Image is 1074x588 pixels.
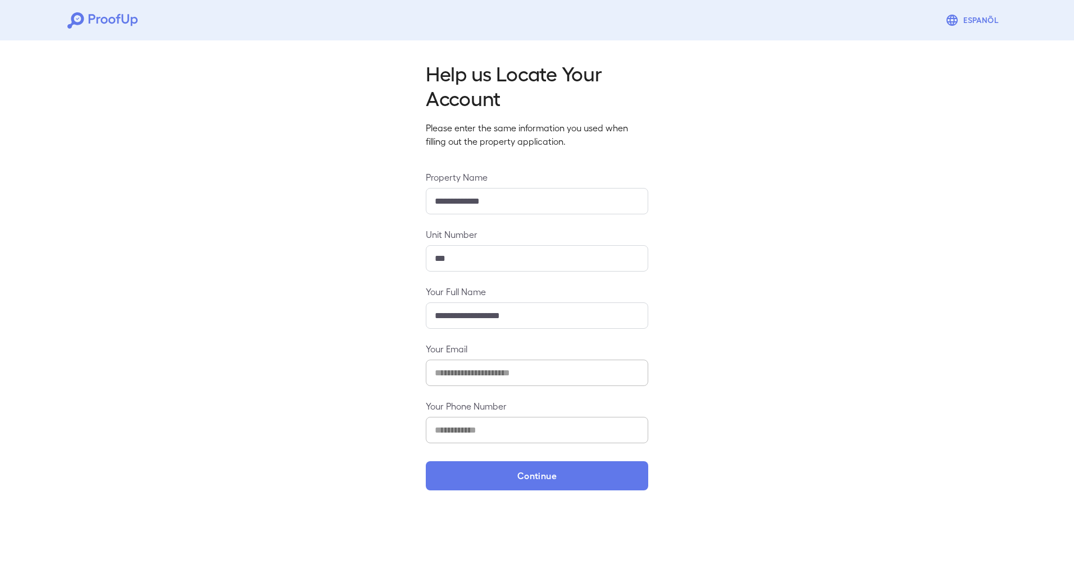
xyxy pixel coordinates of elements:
[426,61,648,110] h2: Help us Locate Your Account
[426,121,648,148] p: Please enter the same information you used when filling out the property application.
[426,461,648,490] button: Continue
[426,171,648,183] label: Property Name
[941,9,1007,31] button: Espanõl
[426,228,648,241] label: Unit Number
[426,285,648,298] label: Your Full Name
[426,342,648,355] label: Your Email
[426,399,648,412] label: Your Phone Number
